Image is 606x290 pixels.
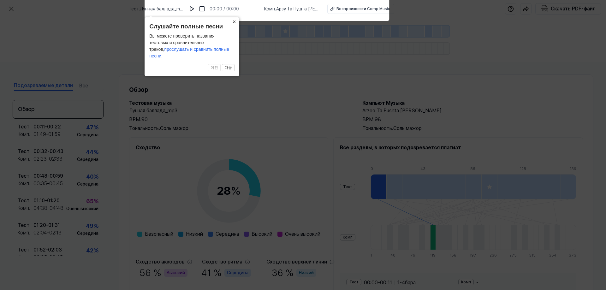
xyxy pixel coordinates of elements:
[229,17,239,26] button: Закрывать
[264,6,318,18] font: Арзу Та Пушта [PERSON_NAME]
[264,6,275,11] font: Комп
[129,6,183,18] font: Лунная баллада_mp3
[224,65,232,70] font: 다음
[210,6,239,11] font: 00:00 / 00:00
[327,4,394,14] button: Воспроизвести Comp Music
[149,33,215,52] font: Вы можете проверить названия тестовых и сравнительных треков,
[233,19,236,25] font: ×
[199,6,205,12] img: останавливаться
[189,6,195,12] img: играть
[336,7,390,11] font: Воспроизвести Comp Music
[149,23,223,30] font: Слушайте полные песни
[275,6,276,11] font: .
[208,64,221,72] button: 이전
[211,65,218,70] font: 이전
[149,47,229,58] font: прослушать и сравнить полные песни.
[222,64,235,72] button: 다음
